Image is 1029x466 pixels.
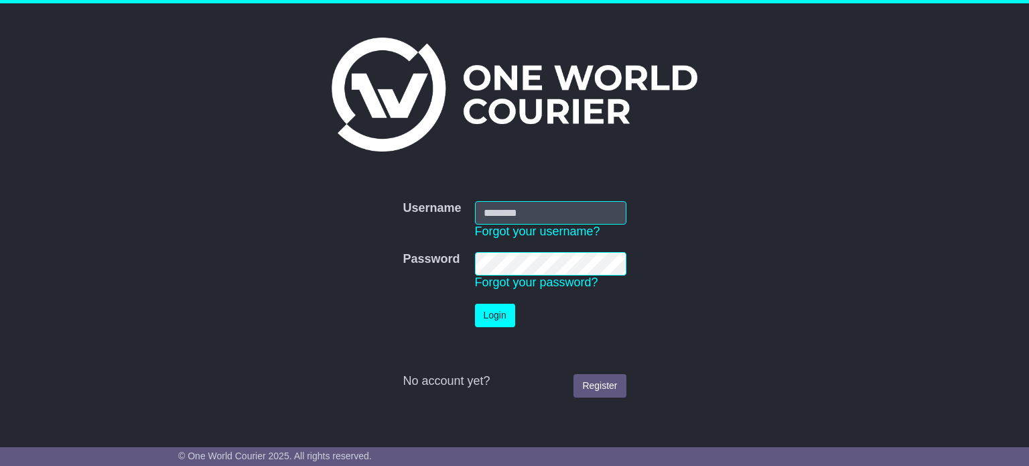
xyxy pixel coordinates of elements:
[332,38,697,152] img: One World
[403,252,460,267] label: Password
[475,304,515,327] button: Login
[403,201,461,216] label: Username
[475,276,598,289] a: Forgot your password?
[573,374,626,398] a: Register
[403,374,626,389] div: No account yet?
[475,225,600,238] a: Forgot your username?
[178,451,372,461] span: © One World Courier 2025. All rights reserved.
